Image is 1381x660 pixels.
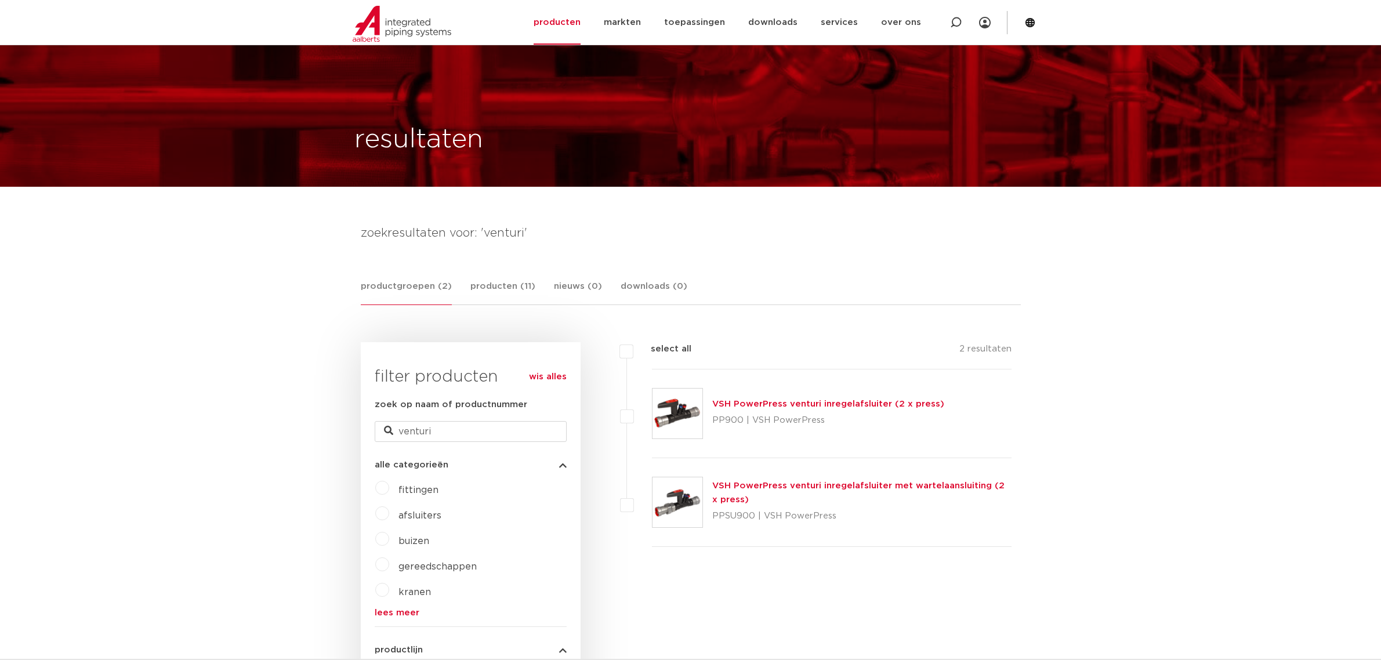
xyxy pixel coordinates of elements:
input: zoeken [375,421,567,442]
a: nieuws (0) [554,280,602,304]
button: productlijn [375,646,567,654]
span: alle categorieën [375,460,448,469]
p: 2 resultaten [959,342,1012,360]
img: Thumbnail for VSH PowerPress venturi inregelafsluiter met wartelaansluiting (2 x press) [653,477,702,527]
a: gereedschappen [398,562,477,571]
a: lees meer [375,608,567,617]
h4: zoekresultaten voor: 'venturi' [361,224,1021,242]
h3: filter producten [375,365,567,389]
button: alle categorieën [375,460,567,469]
img: Thumbnail for VSH PowerPress venturi inregelafsluiter (2 x press) [653,389,702,438]
a: fittingen [398,485,438,495]
a: VSH PowerPress venturi inregelafsluiter (2 x press) [712,400,944,408]
a: kranen [398,588,431,597]
a: VSH PowerPress venturi inregelafsluiter met wartelaansluiting (2 x press) [712,481,1005,504]
a: producten (11) [470,280,535,304]
a: afsluiters [398,511,441,520]
p: PP900 | VSH PowerPress [712,411,944,430]
h1: resultaten [354,121,483,158]
a: buizen [398,536,429,546]
a: productgroepen (2) [361,280,452,305]
label: select all [633,342,691,356]
p: PPSU900 | VSH PowerPress [712,507,1012,525]
label: zoek op naam of productnummer [375,398,527,412]
span: productlijn [375,646,423,654]
a: downloads (0) [621,280,687,304]
a: wis alles [529,370,567,384]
